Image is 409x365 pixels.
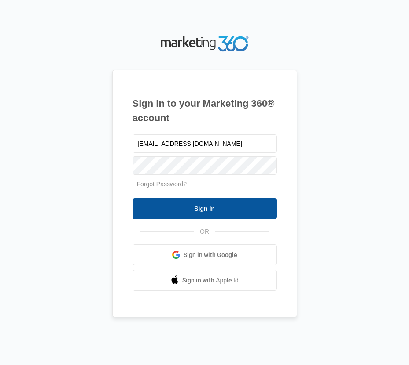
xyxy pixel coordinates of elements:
[182,276,239,285] span: Sign in with Apple Id
[133,244,277,265] a: Sign in with Google
[137,181,187,188] a: Forgot Password?
[133,270,277,291] a: Sign in with Apple Id
[133,198,277,219] input: Sign In
[194,227,215,236] span: OR
[133,134,277,153] input: Email
[133,96,277,125] h1: Sign in to your Marketing 360® account
[184,250,237,260] span: Sign in with Google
